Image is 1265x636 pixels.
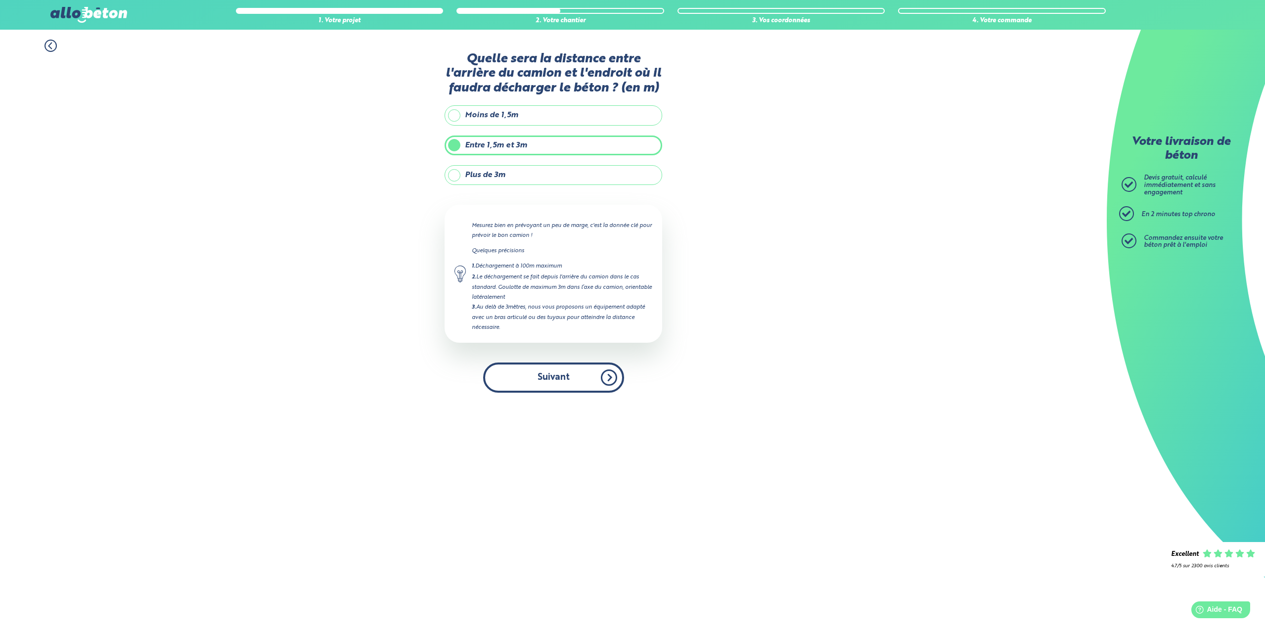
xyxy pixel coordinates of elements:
[898,17,1106,25] div: 4. Votre commande
[50,7,127,23] img: allobéton
[472,261,652,272] div: Déchargement à 100m maximum
[472,302,652,332] div: Au delà de 3mètres, nous vous proposons un équipement adapté avec un bras articulé ou des tuyaux ...
[472,264,475,269] strong: 1.
[445,52,662,95] label: Quelle sera la distance entre l'arrière du camion et l'endroit où il faudra décharger le béton ? ...
[472,272,652,302] div: Le déchargement se fait depuis l'arrière du camion dans le cas standard. Goulotte de maximum 3m d...
[456,17,664,25] div: 2. Votre chantier
[472,274,476,280] strong: 2.
[1177,597,1254,625] iframe: Help widget launcher
[678,17,885,25] div: 3. Vos coordonnées
[472,221,652,240] p: Mesurez bien en prévoyant un peu de marge, c'est la donnée clé pour prévoir le bon camion !
[472,305,476,310] strong: 3.
[445,165,662,185] label: Plus de 3m
[483,363,624,393] button: Suivant
[445,105,662,125] label: Moins de 1,5m
[236,17,444,25] div: 1. Votre projet
[445,136,662,155] label: Entre 1,5m et 3m
[472,246,652,256] p: Quelques précisions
